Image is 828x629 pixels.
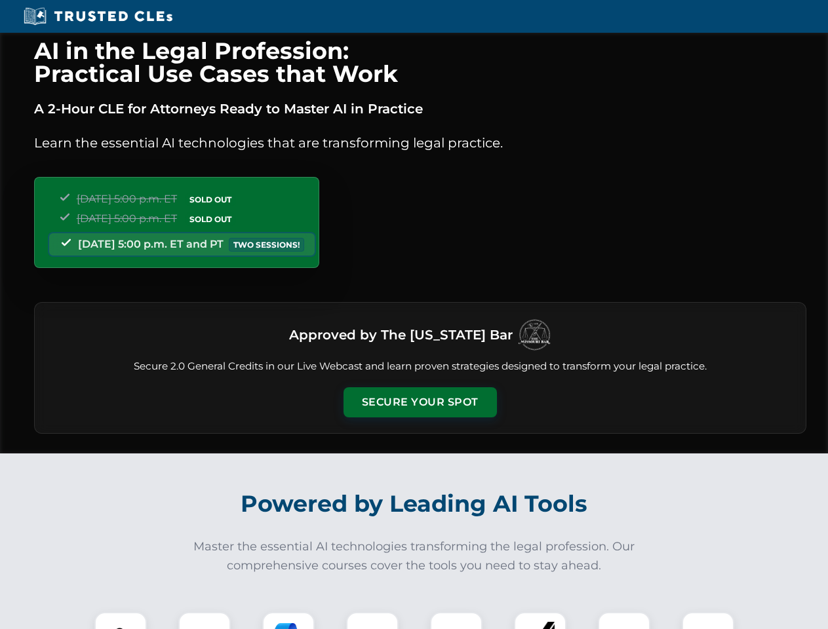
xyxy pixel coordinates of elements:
[34,98,806,119] p: A 2-Hour CLE for Attorneys Ready to Master AI in Practice
[51,481,778,527] h2: Powered by Leading AI Tools
[344,387,497,417] button: Secure Your Spot
[34,39,806,85] h1: AI in the Legal Profession: Practical Use Cases that Work
[77,193,177,205] span: [DATE] 5:00 p.m. ET
[77,212,177,225] span: [DATE] 5:00 p.m. ET
[185,193,236,206] span: SOLD OUT
[518,318,551,351] img: Logo
[20,7,176,26] img: Trusted CLEs
[185,212,236,226] span: SOLD OUT
[289,323,513,347] h3: Approved by The [US_STATE] Bar
[50,359,790,374] p: Secure 2.0 General Credits in our Live Webcast and learn proven strategies designed to transform ...
[34,132,806,153] p: Learn the essential AI technologies that are transforming legal practice.
[185,537,644,575] p: Master the essential AI technologies transforming the legal profession. Our comprehensive courses...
